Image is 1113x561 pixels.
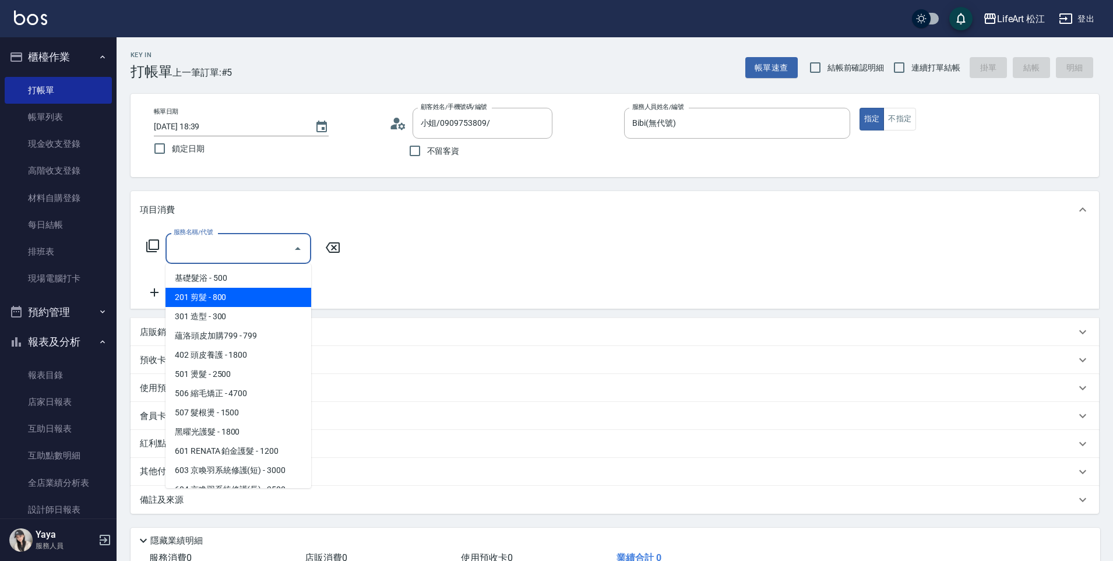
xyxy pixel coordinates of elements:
button: 報表及分析 [5,327,112,357]
span: 鎖定日期 [172,143,205,155]
button: 不指定 [883,108,916,130]
a: 材料自購登錄 [5,185,112,211]
a: 打帳單 [5,77,112,104]
div: 店販銷售 [131,318,1099,346]
span: 601 RENATA 鉑金護髮 - 1200 [165,442,311,461]
div: 備註及來源 [131,486,1099,514]
span: 507 髮根燙 - 1500 [165,403,311,422]
label: 顧客姓名/手機號碼/編號 [421,103,487,111]
p: 項目消費 [140,204,175,216]
span: 連續打單結帳 [911,62,960,74]
h3: 打帳單 [131,63,172,80]
div: 預收卡販賣 [131,346,1099,374]
a: 現金收支登錄 [5,130,112,157]
span: 基礎髮浴 - 500 [165,269,311,288]
button: 櫃檯作業 [5,42,112,72]
span: 結帳前確認明細 [827,62,885,74]
a: 互助點數明細 [5,442,112,469]
a: 店家日報表 [5,389,112,415]
label: 服務名稱/代號 [174,228,213,237]
div: LifeArt 松江 [997,12,1045,26]
a: 每日結帳 [5,211,112,238]
h5: Yaya [36,529,95,541]
p: 備註及來源 [140,494,184,506]
div: 使用預收卡 [131,374,1099,402]
a: 設計師日報表 [5,496,112,523]
p: 預收卡販賣 [140,354,184,366]
span: 黑曜光護髮 - 1800 [165,422,311,442]
button: Choose date, selected date is 2025-10-15 [308,113,336,141]
input: YYYY/MM/DD hh:mm [154,117,303,136]
p: 其他付款方式 [140,465,247,478]
div: 其他付款方式入金可用餘額: 0 [131,458,1099,486]
p: 紅利點數 [140,437,209,450]
span: 506 縮毛矯正 - 4700 [165,384,311,403]
a: 排班表 [5,238,112,265]
p: 服務人員 [36,541,95,551]
span: 402 頭皮養護 - 1800 [165,345,311,365]
label: 帳單日期 [154,107,178,116]
a: 帳單列表 [5,104,112,130]
button: save [949,7,973,30]
button: 帳單速查 [745,57,798,79]
a: 互助日報表 [5,415,112,442]
span: 上一筆訂單:#5 [172,65,233,80]
p: 會員卡銷售 [140,410,184,422]
div: 紅利點數剩餘點數: 0 [131,430,1099,458]
span: 201 剪髮 - 800 [165,288,311,307]
img: Logo [14,10,47,25]
p: 使用預收卡 [140,382,184,394]
button: 預約管理 [5,297,112,327]
span: 604 京喚羽系統修護(長) - 3500 [165,480,311,499]
p: 店販銷售 [140,326,175,338]
button: 登出 [1054,8,1099,30]
span: 不留客資 [427,145,460,157]
a: 全店業績分析表 [5,470,112,496]
div: 項目消費 [131,191,1099,228]
span: 501 燙髮 - 2500 [165,365,311,384]
label: 服務人員姓名/編號 [632,103,684,111]
span: 301 造型 - 300 [165,307,311,326]
span: 蘊洛頭皮加購799 - 799 [165,326,311,345]
div: 會員卡銷售 [131,402,1099,430]
a: 報表目錄 [5,362,112,389]
a: 高階收支登錄 [5,157,112,184]
img: Person [9,528,33,552]
button: LifeArt 松江 [978,7,1050,31]
h2: Key In [131,51,172,59]
span: 603 京喚羽系統修護(短) - 3000 [165,461,311,480]
button: Close [288,239,307,258]
a: 現場電腦打卡 [5,265,112,292]
button: 指定 [860,108,885,130]
p: 隱藏業績明細 [150,535,203,547]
